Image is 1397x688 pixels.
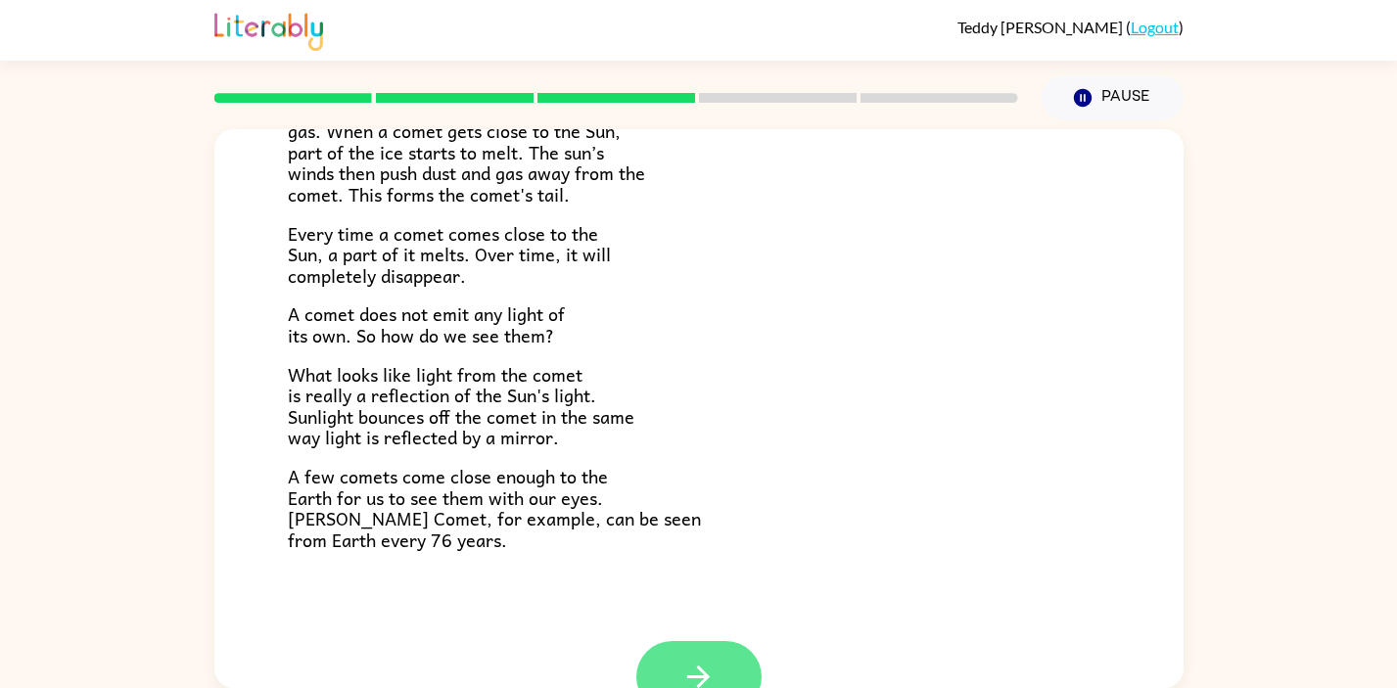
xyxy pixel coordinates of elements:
[288,219,611,290] span: Every time a comet comes close to the Sun, a part of it melts. Over time, it will completely disa...
[214,8,323,51] img: Literably
[288,360,634,452] span: What looks like light from the comet is really a reflection of the Sun's light. Sunlight bounces ...
[1131,18,1179,36] a: Logout
[957,18,1184,36] div: ( )
[288,462,701,554] span: A few comets come close enough to the Earth for us to see them with our eyes. [PERSON_NAME] Comet...
[288,299,565,349] span: A comet does not emit any light of its own. So how do we see them?
[1042,75,1184,120] button: Pause
[288,96,645,208] span: A comet is made of ice, dust, and gas. When a comet gets close to the Sun, part of the ice starts...
[957,18,1126,36] span: Teddy [PERSON_NAME]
